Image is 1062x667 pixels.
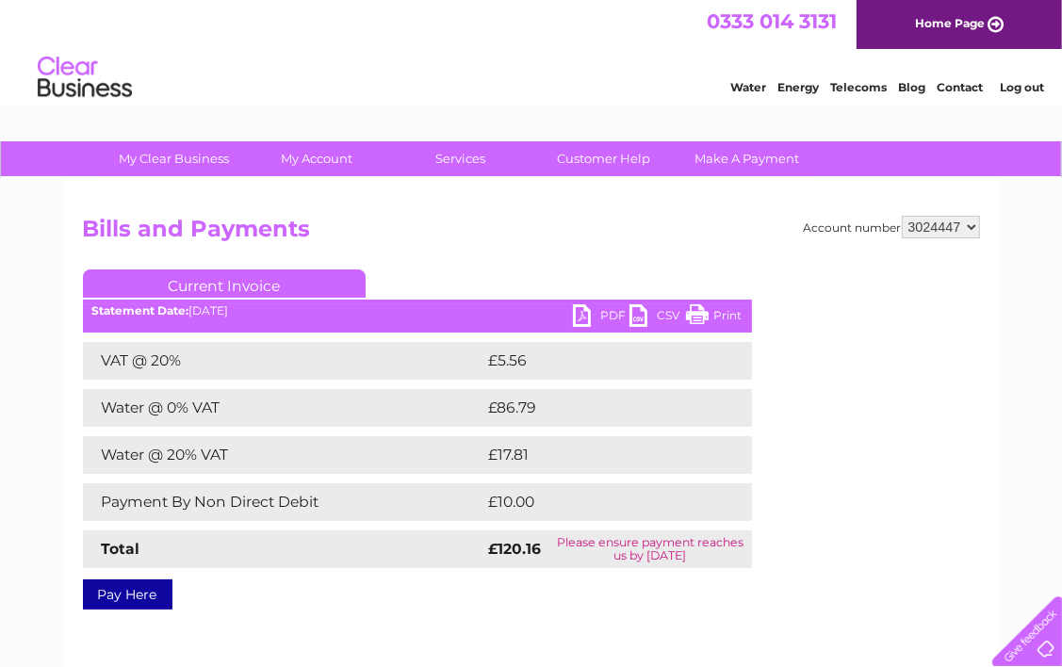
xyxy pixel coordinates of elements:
div: Account number [804,216,980,238]
a: Make A Payment [669,141,825,176]
td: Payment By Non Direct Debit [83,483,484,521]
div: Clear Business is a trading name of Verastar Limited (registered in [GEOGRAPHIC_DATA] No. 3667643... [87,10,977,91]
div: [DATE] [83,304,752,317]
td: £17.81 [484,436,710,474]
a: 0333 014 3131 [707,9,837,33]
td: VAT @ 20% [83,342,484,380]
td: Please ensure payment reaches us by [DATE] [548,530,752,568]
a: Telecoms [830,80,887,94]
a: Contact [937,80,983,94]
b: Statement Date: [92,303,189,317]
strong: £120.16 [489,540,542,558]
a: PDF [573,304,629,332]
a: Water [730,80,766,94]
a: My Clear Business [96,141,252,176]
td: Water @ 20% VAT [83,436,484,474]
a: Services [383,141,538,176]
a: Print [686,304,743,332]
a: Blog [898,80,925,94]
img: logo.png [37,49,133,106]
td: £86.79 [484,389,714,427]
td: £10.00 [484,483,713,521]
td: £5.56 [484,342,708,380]
h2: Bills and Payments [83,216,980,252]
a: Customer Help [526,141,681,176]
a: Current Invoice [83,269,366,298]
a: Pay Here [83,579,172,610]
td: Water @ 0% VAT [83,389,484,427]
a: Log out [1000,80,1044,94]
strong: Total [102,540,140,558]
a: My Account [239,141,395,176]
a: Energy [777,80,819,94]
a: CSV [629,304,686,332]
